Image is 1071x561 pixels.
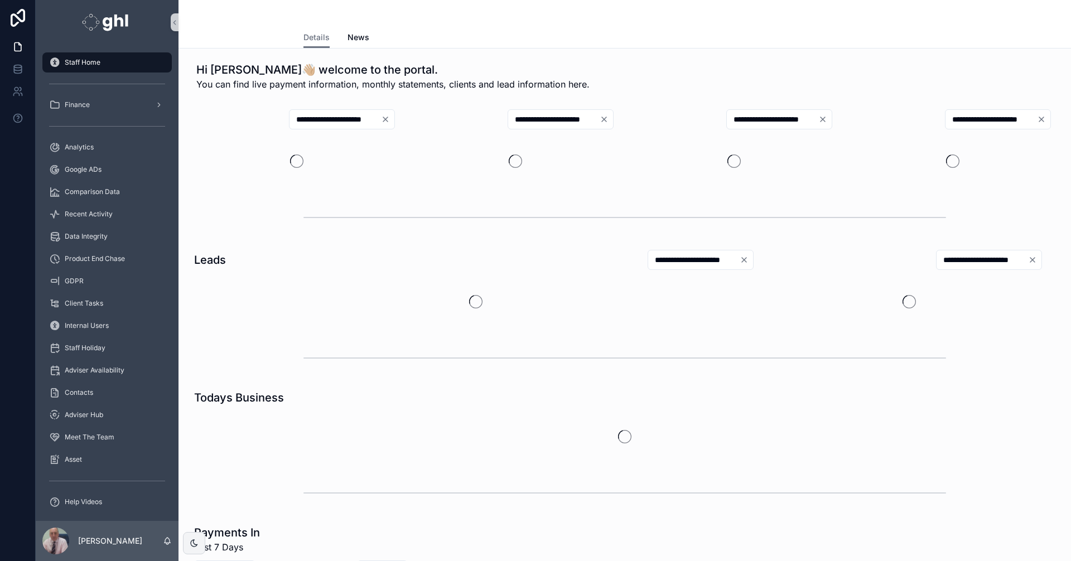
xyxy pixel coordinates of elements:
h1: Todays Business [194,390,284,405]
div: scrollable content [36,45,178,521]
p: [PERSON_NAME] [78,535,142,547]
button: Clear [381,115,394,124]
span: Product End Chase [65,254,125,263]
button: Clear [818,115,832,124]
span: GDPR [65,277,84,286]
span: News [348,32,369,43]
button: Clear [1037,115,1050,124]
a: Analytics [42,137,172,157]
a: Internal Users [42,316,172,336]
span: Recent Activity [65,210,113,219]
button: Clear [600,115,613,124]
a: Contacts [42,383,172,403]
span: Comparison Data [65,187,120,196]
a: Data Integrity [42,226,172,246]
button: Clear [1028,255,1041,264]
a: Adviser Hub [42,405,172,425]
a: Staff Holiday [42,338,172,358]
span: Finance [65,100,90,109]
span: Adviser Hub [65,410,103,419]
span: Details [303,32,330,43]
span: Analytics [65,143,94,152]
a: Comparison Data [42,182,172,202]
span: Staff Holiday [65,344,105,352]
a: GDPR [42,271,172,291]
a: Staff Home [42,52,172,72]
span: Client Tasks [65,299,103,308]
span: Asset [65,455,82,464]
a: Product End Chase [42,249,172,269]
a: Help Videos [42,492,172,512]
img: App logo [82,13,132,31]
a: Asset [42,449,172,470]
span: Contacts [65,388,93,397]
span: You can find live payment information, monthly statements, clients and lead information here. [196,78,590,91]
a: Client Tasks [42,293,172,313]
span: Adviser Availability [65,366,124,375]
span: Help Videos [65,497,102,506]
span: Google ADs [65,165,102,174]
h1: Payments In [194,525,260,540]
h1: Leads [194,252,226,268]
span: Internal Users [65,321,109,330]
a: Recent Activity [42,204,172,224]
a: Meet The Team [42,427,172,447]
span: Meet The Team [65,433,114,442]
span: Last 7 Days [194,540,260,554]
a: Finance [42,95,172,115]
h1: Hi [PERSON_NAME]👋🏼 welcome to the portal. [196,62,590,78]
span: Staff Home [65,58,100,67]
button: Clear [740,255,753,264]
span: Data Integrity [65,232,108,241]
a: Google ADs [42,159,172,180]
a: News [348,27,369,50]
a: Details [303,27,330,49]
a: Adviser Availability [42,360,172,380]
